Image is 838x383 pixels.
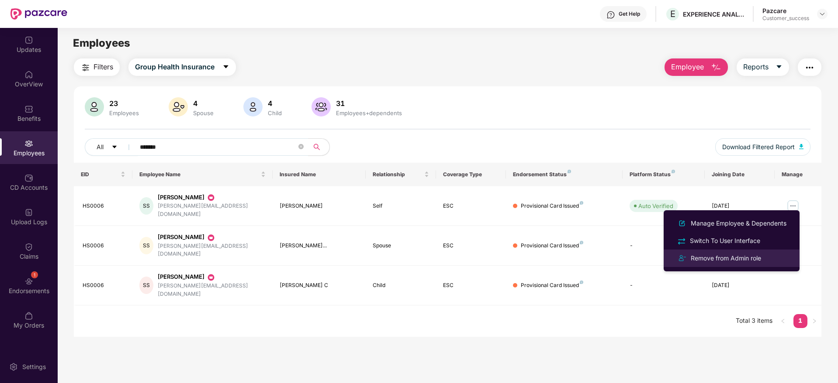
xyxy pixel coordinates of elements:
th: EID [74,163,132,186]
div: SS [139,197,153,215]
a: 1 [793,314,807,327]
img: svg+xml;base64,PHN2ZyBpZD0iRHJvcGRvd24tMzJ4MzIiIHhtbG5zPSJodHRwOi8vd3d3LnczLm9yZy8yMDAwL3N2ZyIgd2... [819,10,826,17]
img: svg+xml;base64,PHN2ZyB4bWxucz0iaHR0cDovL3d3dy53My5vcmcvMjAwMC9zdmciIHdpZHRoPSIyNCIgaGVpZ2h0PSIyNC... [677,253,687,263]
li: Next Page [807,314,821,328]
div: Pazcare [762,7,809,15]
img: svg+xml;base64,PHN2ZyBpZD0iQmVuZWZpdHMiIHhtbG5zPSJodHRwOi8vd3d3LnczLm9yZy8yMDAwL3N2ZyIgd2lkdGg9Ij... [24,105,33,113]
img: svg+xml;base64,PHN2ZyB4bWxucz0iaHR0cDovL3d3dy53My5vcmcvMjAwMC9zdmciIHhtbG5zOnhsaW5rPSJodHRwOi8vd3... [312,97,331,116]
div: [PERSON_NAME] [158,193,266,202]
img: svg+xml;base64,PHN2ZyBpZD0iQ0RfQWNjb3VudHMiIGRhdGEtbmFtZT0iQ0QgQWNjb3VudHMiIHhtbG5zPSJodHRwOi8vd3... [24,174,33,182]
img: svg+xml;base64,PHN2ZyBpZD0iVXBkYXRlZCIgeG1sbnM9Imh0dHA6Ly93d3cudzMub3JnLzIwMDAvc3ZnIiB3aWR0aD0iMj... [24,36,33,44]
div: Spouse [191,109,215,116]
span: Reports [743,62,769,72]
div: Provisional Card Issued [521,242,583,250]
img: svg+xml;base64,PHN2ZyB4bWxucz0iaHR0cDovL3d3dy53My5vcmcvMjAwMC9zdmciIHdpZHRoPSI4IiBoZWlnaHQ9IjgiIH... [568,170,571,173]
span: caret-down [222,63,229,71]
div: ESC [443,202,499,210]
img: svg+xml;base64,PHN2ZyB4bWxucz0iaHR0cDovL3d3dy53My5vcmcvMjAwMC9zdmciIHdpZHRoPSIyNCIgaGVpZ2h0PSIyNC... [80,62,91,73]
div: HS0006 [83,281,125,290]
div: [PERSON_NAME] [158,233,266,242]
span: left [780,318,786,324]
img: svg+xml;base64,PHN2ZyB4bWxucz0iaHR0cDovL3d3dy53My5vcmcvMjAwMC9zdmciIHdpZHRoPSI4IiBoZWlnaHQ9IjgiIH... [580,201,583,205]
li: Total 3 items [736,314,772,328]
div: 1 [31,271,38,278]
img: svg+xml;base64,PHN2ZyB4bWxucz0iaHR0cDovL3d3dy53My5vcmcvMjAwMC9zdmciIHhtbG5zOnhsaW5rPSJodHRwOi8vd3... [677,218,687,229]
div: [DATE] [712,202,768,210]
img: svg+xml;base64,PHN2ZyBpZD0iU2V0dGluZy0yMHgyMCIgeG1sbnM9Imh0dHA6Ly93d3cudzMub3JnLzIwMDAvc3ZnIiB3aW... [9,362,18,371]
button: left [776,314,790,328]
div: Settings [20,362,48,371]
img: svg+xml;base64,PHN2ZyB3aWR0aD0iMjAiIGhlaWdodD0iMjAiIHZpZXdCb3g9IjAgMCAyMCAyMCIgZmlsbD0ibm9uZSIgeG... [207,193,215,202]
img: svg+xml;base64,PHN2ZyBpZD0iVXBsb2FkX0xvZ3MiIGRhdGEtbmFtZT0iVXBsb2FkIExvZ3MiIHhtbG5zPSJodHRwOi8vd3... [24,208,33,217]
div: Spouse [373,242,429,250]
img: svg+xml;base64,PHN2ZyBpZD0iQ2xhaW0iIHhtbG5zPSJodHRwOi8vd3d3LnczLm9yZy8yMDAwL3N2ZyIgd2lkdGg9IjIwIi... [24,243,33,251]
img: svg+xml;base64,PHN2ZyB4bWxucz0iaHR0cDovL3d3dy53My5vcmcvMjAwMC9zdmciIHdpZHRoPSI4IiBoZWlnaHQ9IjgiIH... [672,170,675,173]
th: Employee Name [132,163,273,186]
button: Employee [665,58,728,76]
span: Employee Name [139,171,259,178]
img: svg+xml;base64,PHN2ZyB4bWxucz0iaHR0cDovL3d3dy53My5vcmcvMjAwMC9zdmciIHhtbG5zOnhsaW5rPSJodHRwOi8vd3... [243,97,263,116]
span: Employees [73,37,130,49]
div: 31 [334,99,404,108]
button: right [807,314,821,328]
span: Relationship [373,171,422,178]
th: Manage [775,163,821,186]
span: E [670,9,675,19]
img: svg+xml;base64,PHN2ZyB4bWxucz0iaHR0cDovL3d3dy53My5vcmcvMjAwMC9zdmciIHhtbG5zOnhsaW5rPSJodHRwOi8vd3... [711,62,721,73]
li: Previous Page [776,314,790,328]
img: svg+xml;base64,PHN2ZyBpZD0iSG9tZSIgeG1sbnM9Imh0dHA6Ly93d3cudzMub3JnLzIwMDAvc3ZnIiB3aWR0aD0iMjAiIG... [24,70,33,79]
span: caret-down [776,63,783,71]
div: HS0006 [83,202,125,210]
div: Endorsement Status [513,171,616,178]
div: Employees+dependents [334,109,404,116]
img: svg+xml;base64,PHN2ZyBpZD0iRW5kb3JzZW1lbnRzIiB4bWxucz0iaHR0cDovL3d3dy53My5vcmcvMjAwMC9zdmciIHdpZH... [24,277,33,286]
div: HS0006 [83,242,125,250]
div: EXPERIENCE ANALYTICS INDIA PVT LTD [683,10,744,18]
img: svg+xml;base64,PHN2ZyBpZD0iSGVscC0zMngzMiIgeG1sbnM9Imh0dHA6Ly93d3cudzMub3JnLzIwMDAvc3ZnIiB3aWR0aD... [606,10,615,19]
div: SS [139,237,153,254]
span: Download Filtered Report [722,142,795,152]
img: svg+xml;base64,PHN2ZyB4bWxucz0iaHR0cDovL3d3dy53My5vcmcvMjAwMC9zdmciIHdpZHRoPSIyNCIgaGVpZ2h0PSIyNC... [677,236,686,246]
div: [PERSON_NAME] [280,202,359,210]
span: EID [81,171,119,178]
div: [PERSON_NAME][EMAIL_ADDRESS][DOMAIN_NAME] [158,242,266,259]
div: [PERSON_NAME][EMAIL_ADDRESS][DOMAIN_NAME] [158,282,266,298]
div: Self [373,202,429,210]
div: Platform Status [630,171,697,178]
div: ESC [443,281,499,290]
div: Child [373,281,429,290]
img: svg+xml;base64,PHN2ZyB4bWxucz0iaHR0cDovL3d3dy53My5vcmcvMjAwMC9zdmciIHdpZHRoPSIyNCIgaGVpZ2h0PSIyNC... [804,62,815,73]
div: 23 [107,99,141,108]
div: Remove from Admin role [689,253,763,263]
div: Get Help [619,10,640,17]
button: Download Filtered Report [715,138,810,156]
span: Filters [93,62,113,72]
td: - [623,226,704,266]
div: [DATE] [712,281,768,290]
div: 4 [191,99,215,108]
span: All [97,142,104,152]
div: Auto Verified [638,202,673,210]
div: Provisional Card Issued [521,281,583,290]
img: manageButton [786,199,800,213]
img: svg+xml;base64,PHN2ZyB4bWxucz0iaHR0cDovL3d3dy53My5vcmcvMjAwMC9zdmciIHdpZHRoPSI4IiBoZWlnaHQ9IjgiIH... [580,280,583,284]
img: svg+xml;base64,PHN2ZyB4bWxucz0iaHR0cDovL3d3dy53My5vcmcvMjAwMC9zdmciIHdpZHRoPSI4IiBoZWlnaHQ9IjgiIH... [580,241,583,244]
div: Switch To User Interface [688,236,762,246]
button: Filters [74,58,120,76]
th: Joining Date [705,163,775,186]
img: svg+xml;base64,PHN2ZyB3aWR0aD0iMjAiIGhlaWdodD0iMjAiIHZpZXdCb3g9IjAgMCAyMCAyMCIgZmlsbD0ibm9uZSIgeG... [207,273,215,282]
th: Coverage Type [436,163,506,186]
div: Customer_success [762,15,809,22]
img: svg+xml;base64,PHN2ZyB4bWxucz0iaHR0cDovL3d3dy53My5vcmcvMjAwMC9zdmciIHhtbG5zOnhsaW5rPSJodHRwOi8vd3... [85,97,104,116]
th: Insured Name [273,163,366,186]
span: caret-down [111,144,118,151]
img: svg+xml;base64,PHN2ZyB3aWR0aD0iMjAiIGhlaWdodD0iMjAiIHZpZXdCb3g9IjAgMCAyMCAyMCIgZmlsbD0ibm9uZSIgeG... [207,233,215,242]
button: Reportscaret-down [737,58,789,76]
div: ESC [443,242,499,250]
span: Employee [671,62,704,72]
th: Relationship [366,163,436,186]
div: Employees [107,109,141,116]
div: SS [139,277,153,294]
div: Child [266,109,284,116]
